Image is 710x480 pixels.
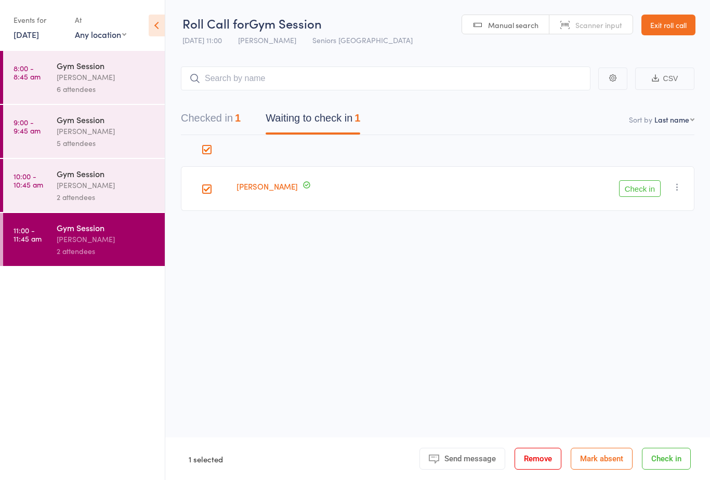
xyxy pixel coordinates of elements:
a: 10:00 -10:45 amGym Session[PERSON_NAME]2 attendees [3,159,165,212]
button: Remove [515,448,561,470]
div: 6 attendees [57,83,156,95]
div: At [75,11,126,29]
div: 1 [235,112,241,124]
a: [DATE] [14,29,39,40]
div: Gym Session [57,114,156,125]
time: 10:00 - 10:45 am [14,172,43,189]
button: Waiting to check in1 [266,107,360,135]
time: 8:00 - 8:45 am [14,64,41,81]
a: 9:00 -9:45 amGym Session[PERSON_NAME]5 attendees [3,105,165,158]
a: Exit roll call [641,15,695,35]
span: [DATE] 11:00 [182,35,222,45]
span: Manual search [488,20,538,30]
div: 1 selected [189,448,223,470]
div: 2 attendees [57,191,156,203]
button: Checked in1 [181,107,241,135]
a: 11:00 -11:45 amGym Session[PERSON_NAME]2 attendees [3,213,165,266]
div: Any location [75,29,126,40]
button: Check in [619,180,661,197]
div: [PERSON_NAME] [57,179,156,191]
div: Gym Session [57,168,156,179]
time: 9:00 - 9:45 am [14,118,41,135]
time: 11:00 - 11:45 am [14,226,42,243]
button: CSV [635,68,694,90]
span: Scanner input [575,20,622,30]
button: Mark absent [571,448,633,470]
div: Gym Session [57,222,156,233]
a: 8:00 -8:45 amGym Session[PERSON_NAME]6 attendees [3,51,165,104]
input: Search by name [181,66,590,90]
span: [PERSON_NAME] [238,35,296,45]
button: Check in [642,448,691,470]
button: Send message [419,448,505,470]
div: Last name [654,114,689,125]
div: 1 [354,112,360,124]
div: Events for [14,11,64,29]
div: 5 attendees [57,137,156,149]
div: 2 attendees [57,245,156,257]
div: Gym Session [57,60,156,71]
div: [PERSON_NAME] [57,233,156,245]
span: Gym Session [249,15,322,32]
span: Seniors [GEOGRAPHIC_DATA] [312,35,413,45]
span: Roll Call for [182,15,249,32]
label: Sort by [629,114,652,125]
div: [PERSON_NAME] [57,71,156,83]
a: [PERSON_NAME] [236,181,298,192]
span: Send message [444,454,496,463]
div: [PERSON_NAME] [57,125,156,137]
